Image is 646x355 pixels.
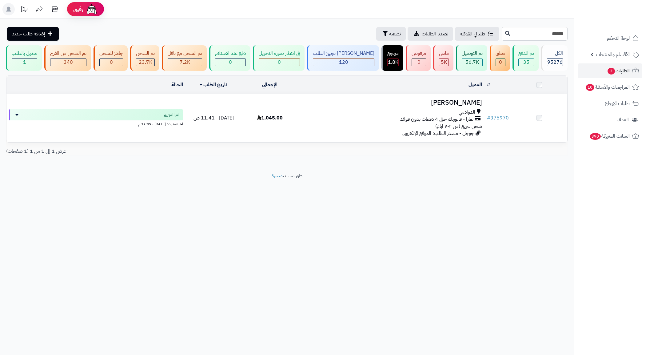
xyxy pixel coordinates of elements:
[388,58,398,66] span: 1.8K
[519,59,534,66] div: 35
[488,45,511,71] a: معلق 0
[380,45,405,71] a: مرتجع 1.8K
[469,81,482,88] a: العميل
[389,30,401,38] span: تصفية
[496,50,505,57] div: معلق
[388,59,398,66] div: 1813
[617,115,629,124] span: العملاء
[523,58,529,66] span: 35
[408,27,453,41] a: تصدير الطلبات
[578,63,642,78] a: الطلبات3
[465,58,479,66] span: 56.7K
[578,112,642,127] a: العملاء
[110,58,113,66] span: 0
[200,81,228,88] a: تاريخ الطلب
[99,50,123,57] div: جاهز للشحن
[272,172,283,180] a: متجرة
[300,99,482,106] h3: [PERSON_NAME]
[402,130,474,137] span: جوجل - مصدر الطلب: الموقع الإلكتروني
[487,114,509,122] a: #375970
[540,45,569,71] a: الكل95276
[257,114,283,122] span: 1,045.00
[171,81,183,88] a: الحالة
[100,59,123,66] div: 0
[139,58,152,66] span: 23.7K
[252,45,306,71] a: في انتظار صورة التحويل 0
[462,59,482,66] div: 56707
[180,58,190,66] span: 7.2K
[86,3,98,15] img: ai-face.png
[578,129,642,143] a: السلات المتروكة390
[435,123,482,130] span: شحن سريع (من ٢-٧ ايام)
[417,58,421,66] span: 0
[439,59,449,66] div: 4978
[259,59,300,66] div: 0
[313,59,374,66] div: 120
[313,50,374,57] div: [PERSON_NAME] تجهيز الطلب
[64,58,73,66] span: 340
[278,58,281,66] span: 0
[2,148,287,155] div: عرض 1 إلى 1 من 1 (1 صفحات)
[412,59,426,66] div: 0
[496,59,505,66] div: 0
[7,27,59,41] a: إضافة طلب جديد
[441,58,447,66] span: 5K
[215,59,245,66] div: 0
[578,80,642,95] a: المراجعات والأسئلة10
[578,31,642,46] a: لوحة التحكم
[92,45,129,71] a: جاهز للشحن 0
[262,81,277,88] a: الإجمالي
[499,58,502,66] span: 0
[596,50,630,59] span: الأقسام والمنتجات
[229,58,232,66] span: 0
[547,58,563,66] span: 95276
[608,68,615,75] span: 3
[168,50,202,57] div: تم الشحن مع ناقل
[339,58,348,66] span: 120
[5,45,43,71] a: تعديل بالطلب 1
[589,132,630,140] span: السلات المتروكة
[455,45,488,71] a: تم التوصيل 56.7K
[136,50,155,57] div: تم الشحن
[590,133,601,140] span: 390
[73,6,83,13] span: رفيق
[387,50,399,57] div: مرتجع
[586,84,594,91] span: 10
[412,50,426,57] div: مرفوض
[607,67,630,75] span: الطلبات
[487,114,490,122] span: #
[12,30,45,38] span: إضافة طلب جديد
[215,50,246,57] div: دفع عند الاستلام
[578,96,642,111] a: طلبات الإرجاع
[50,50,86,57] div: تم الشحن من الفرع
[585,83,630,91] span: المراجعات والأسئلة
[306,45,380,71] a: [PERSON_NAME] تجهيز الطلب 120
[136,59,154,66] div: 23651
[432,45,455,71] a: ملغي 5K
[405,45,432,71] a: مرفوض 0
[439,50,449,57] div: ملغي
[518,50,534,57] div: تم الدفع
[400,116,473,123] span: تمارا - فاتورتك حتى 4 دفعات بدون فوائد
[161,45,208,71] a: تم الشحن مع ناقل 7.2K
[193,114,234,122] span: [DATE] - 11:41 ص
[168,59,202,66] div: 7223
[455,27,499,41] a: طلباتي المُوكلة
[259,50,300,57] div: في انتظار صورة التحويل
[50,59,86,66] div: 340
[604,16,640,29] img: logo-2.png
[376,27,406,41] button: تصفية
[459,109,475,116] span: الدوادمي
[43,45,92,71] a: تم الشحن من الفرع 340
[462,50,483,57] div: تم التوصيل
[12,59,37,66] div: 1
[605,99,630,108] span: طلبات الإرجاع
[16,3,32,17] a: تحديثات المنصة
[9,120,183,127] div: اخر تحديث: [DATE] - 12:35 م
[208,45,252,71] a: دفع عند الاستلام 0
[12,50,37,57] div: تعديل بالطلب
[547,50,563,57] div: الكل
[23,58,26,66] span: 1
[460,30,485,38] span: طلباتي المُوكلة
[164,112,179,118] span: تم التجهيز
